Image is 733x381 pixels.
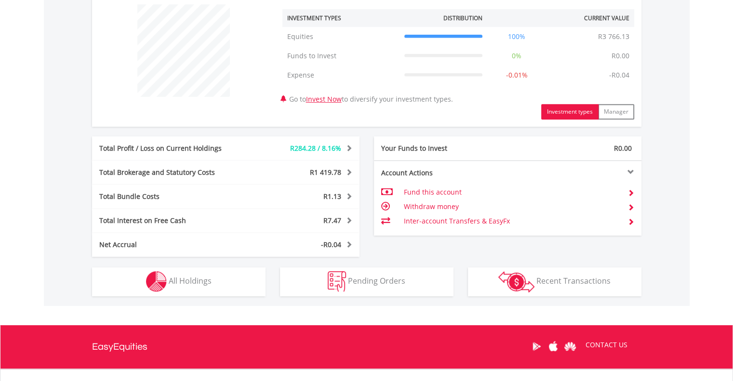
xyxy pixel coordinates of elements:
th: Investment Types [282,9,400,27]
th: Current Value [546,9,634,27]
td: Withdraw money [403,199,620,214]
span: Pending Orders [348,276,405,286]
div: Account Actions [374,168,508,178]
span: R7.47 [323,216,341,225]
button: Recent Transactions [468,267,641,296]
span: -R0.04 [321,240,341,249]
td: 0% [487,46,546,66]
div: Total Brokerage and Statutory Costs [92,168,248,177]
button: Manager [598,104,634,119]
span: All Holdings [169,276,212,286]
td: Funds to Invest [282,46,400,66]
div: Total Bundle Costs [92,192,248,201]
a: Huawei [562,331,579,361]
img: pending_instructions-wht.png [328,271,346,292]
span: R1 419.78 [310,168,341,177]
a: EasyEquities [92,325,147,368]
td: Inter-account Transfers & EasyFx [403,214,620,228]
td: -0.01% [487,66,546,85]
button: Pending Orders [280,267,453,296]
td: 100% [487,27,546,46]
td: Expense [282,66,400,85]
span: R0.00 [614,144,632,153]
span: Recent Transactions [536,276,611,286]
span: R284.28 / 8.16% [290,144,341,153]
div: Net Accrual [92,240,248,250]
a: Google Play [528,331,545,361]
div: Total Profit / Loss on Current Holdings [92,144,248,153]
td: -R0.04 [604,66,634,85]
img: holdings-wht.png [146,271,167,292]
span: R1.13 [323,192,341,201]
button: All Holdings [92,267,266,296]
a: CONTACT US [579,331,634,358]
td: R3 766.13 [593,27,634,46]
a: Apple [545,331,562,361]
div: Total Interest on Free Cash [92,216,248,225]
div: Distribution [443,14,482,22]
button: Investment types [541,104,599,119]
div: Your Funds to Invest [374,144,508,153]
img: transactions-zar-wht.png [498,271,534,292]
td: R0.00 [607,46,634,66]
a: Invest Now [306,94,342,104]
td: Equities [282,27,400,46]
td: Fund this account [403,185,620,199]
